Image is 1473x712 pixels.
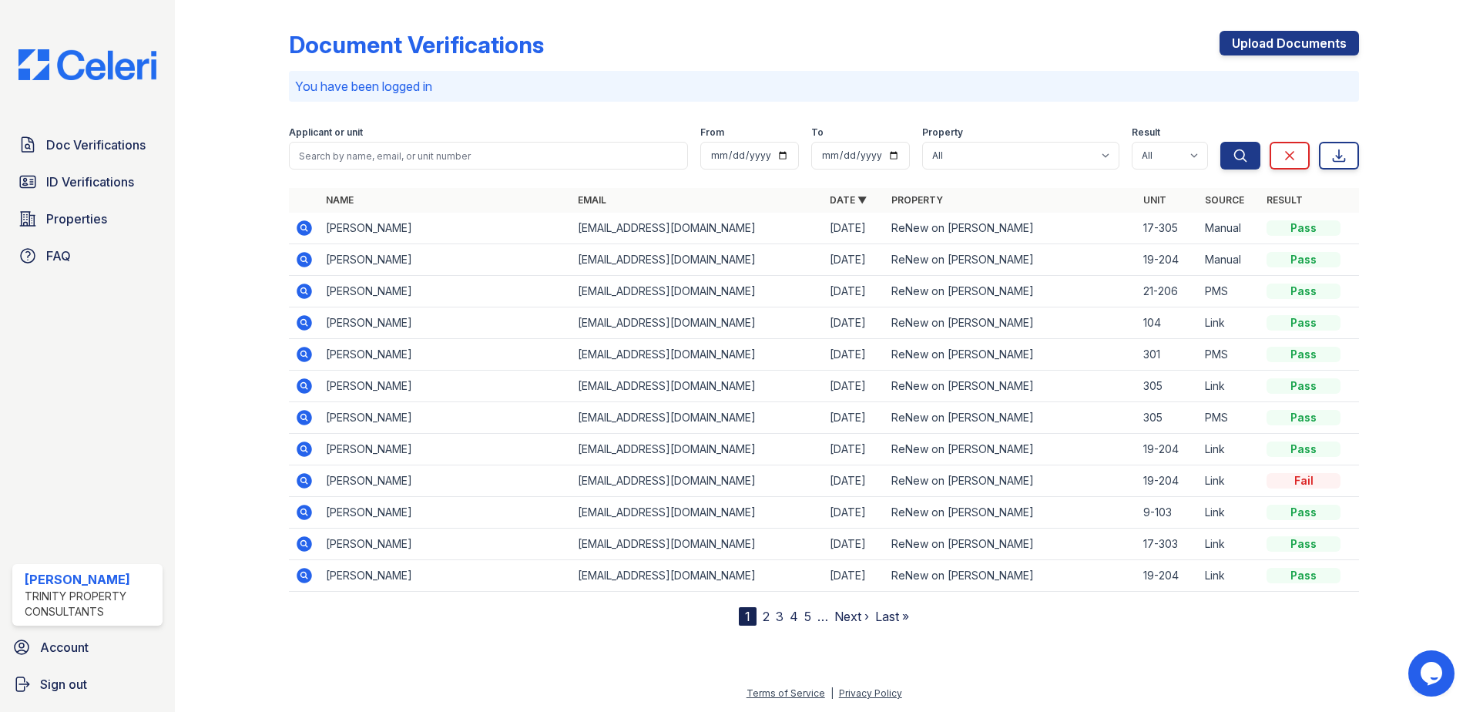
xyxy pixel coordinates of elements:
td: 301 [1137,339,1199,371]
div: [PERSON_NAME] [25,570,156,589]
td: PMS [1199,339,1260,371]
div: 1 [739,607,757,626]
td: [EMAIL_ADDRESS][DOMAIN_NAME] [572,560,824,592]
td: [PERSON_NAME] [320,529,572,560]
div: Pass [1267,347,1340,362]
label: From [700,126,724,139]
td: [DATE] [824,276,885,307]
span: Account [40,638,89,657]
td: [EMAIL_ADDRESS][DOMAIN_NAME] [572,339,824,371]
td: [EMAIL_ADDRESS][DOMAIN_NAME] [572,529,824,560]
td: Manual [1199,244,1260,276]
td: 19-204 [1137,434,1199,465]
td: [PERSON_NAME] [320,244,572,276]
td: [PERSON_NAME] [320,213,572,244]
td: [PERSON_NAME] [320,434,572,465]
td: Link [1199,560,1260,592]
td: ReNew on [PERSON_NAME] [885,307,1137,339]
td: [PERSON_NAME] [320,497,572,529]
td: 305 [1137,371,1199,402]
td: ReNew on [PERSON_NAME] [885,434,1137,465]
td: ReNew on [PERSON_NAME] [885,244,1137,276]
span: Properties [46,210,107,228]
td: 19-204 [1137,560,1199,592]
label: Applicant or unit [289,126,363,139]
td: ReNew on [PERSON_NAME] [885,276,1137,307]
td: [EMAIL_ADDRESS][DOMAIN_NAME] [572,276,824,307]
td: [DATE] [824,213,885,244]
td: ReNew on [PERSON_NAME] [885,497,1137,529]
span: Doc Verifications [46,136,146,154]
button: Sign out [6,669,169,700]
td: [DATE] [824,402,885,434]
a: Next › [834,609,869,624]
td: 104 [1137,307,1199,339]
div: Document Verifications [289,31,544,59]
td: Link [1199,307,1260,339]
td: ReNew on [PERSON_NAME] [885,560,1137,592]
a: 3 [776,609,783,624]
a: ID Verifications [12,166,163,197]
a: FAQ [12,240,163,271]
td: ReNew on [PERSON_NAME] [885,529,1137,560]
a: Account [6,632,169,663]
td: [DATE] [824,465,885,497]
a: 2 [763,609,770,624]
img: CE_Logo_Blue-a8612792a0a2168367f1c8372b55b34899dd931a85d93a1a3d3e32e68fde9ad4.png [6,49,169,80]
a: Properties [12,203,163,234]
a: Last » [875,609,909,624]
input: Search by name, email, or unit number [289,142,688,170]
a: Source [1205,194,1244,206]
div: Pass [1267,442,1340,457]
td: 19-204 [1137,244,1199,276]
td: [DATE] [824,339,885,371]
td: [EMAIL_ADDRESS][DOMAIN_NAME] [572,307,824,339]
a: Upload Documents [1220,31,1359,55]
td: [DATE] [824,307,885,339]
div: Fail [1267,473,1340,489]
td: [PERSON_NAME] [320,339,572,371]
td: [DATE] [824,529,885,560]
a: Doc Verifications [12,129,163,160]
span: Sign out [40,675,87,694]
span: ID Verifications [46,173,134,191]
td: ReNew on [PERSON_NAME] [885,402,1137,434]
td: [DATE] [824,371,885,402]
a: Email [578,194,606,206]
td: [DATE] [824,244,885,276]
span: … [817,607,828,626]
td: PMS [1199,276,1260,307]
div: Pass [1267,410,1340,425]
td: [PERSON_NAME] [320,402,572,434]
td: [EMAIL_ADDRESS][DOMAIN_NAME] [572,465,824,497]
td: 17-303 [1137,529,1199,560]
td: [EMAIL_ADDRESS][DOMAIN_NAME] [572,371,824,402]
td: [PERSON_NAME] [320,465,572,497]
div: Pass [1267,315,1340,331]
td: [EMAIL_ADDRESS][DOMAIN_NAME] [572,244,824,276]
td: [EMAIL_ADDRESS][DOMAIN_NAME] [572,402,824,434]
p: You have been logged in [295,77,1353,96]
td: [PERSON_NAME] [320,560,572,592]
a: 5 [804,609,811,624]
a: Property [891,194,943,206]
td: [DATE] [824,497,885,529]
a: Terms of Service [747,687,825,699]
td: 21-206 [1137,276,1199,307]
a: Result [1267,194,1303,206]
div: Pass [1267,536,1340,552]
td: Manual [1199,213,1260,244]
td: ReNew on [PERSON_NAME] [885,339,1137,371]
td: [DATE] [824,434,885,465]
a: Privacy Policy [839,687,902,699]
td: 19-204 [1137,465,1199,497]
td: [PERSON_NAME] [320,371,572,402]
td: [EMAIL_ADDRESS][DOMAIN_NAME] [572,213,824,244]
td: ReNew on [PERSON_NAME] [885,213,1137,244]
td: [EMAIL_ADDRESS][DOMAIN_NAME] [572,497,824,529]
div: Pass [1267,284,1340,299]
td: Link [1199,434,1260,465]
a: 4 [790,609,798,624]
a: Date ▼ [830,194,867,206]
td: [PERSON_NAME] [320,276,572,307]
